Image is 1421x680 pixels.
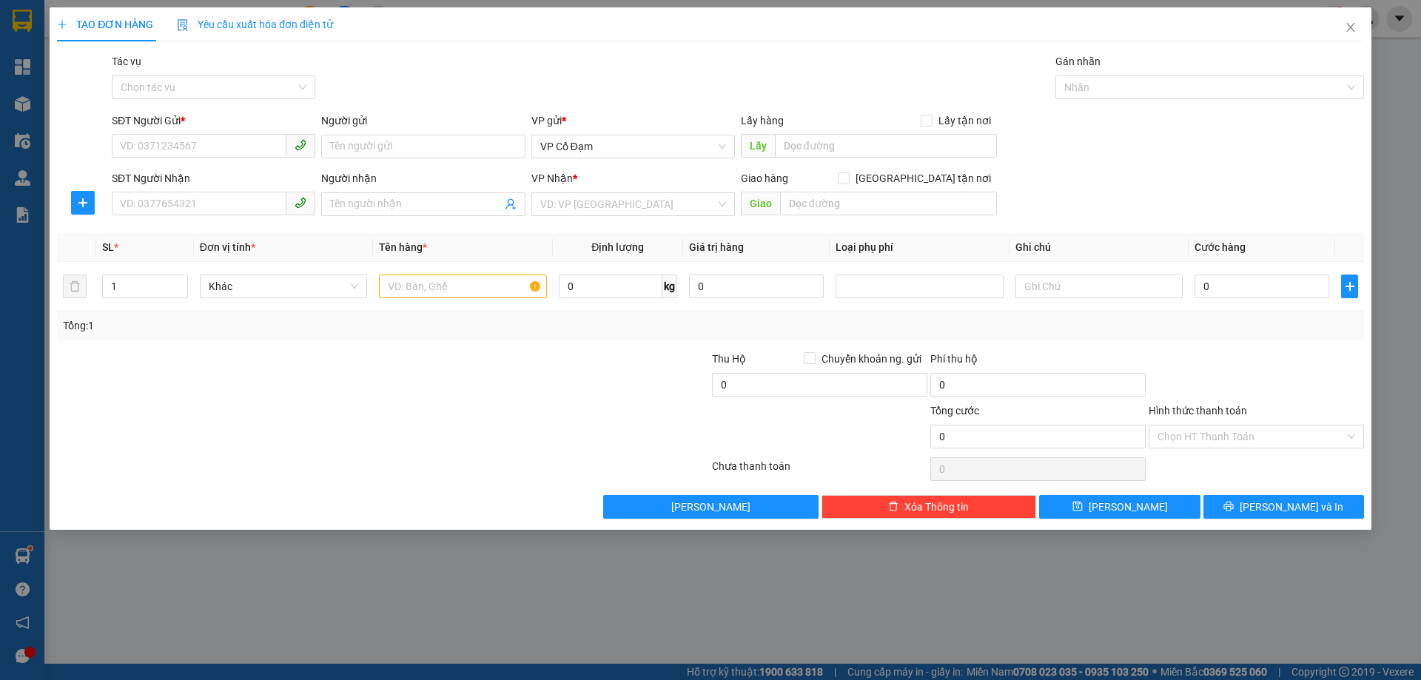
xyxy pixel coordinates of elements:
[775,134,997,158] input: Dọc đường
[1240,499,1343,515] span: [PERSON_NAME] và In
[72,197,94,209] span: plus
[671,499,750,515] span: [PERSON_NAME]
[209,275,358,297] span: Khác
[1345,21,1357,33] span: close
[603,495,819,519] button: [PERSON_NAME]
[177,18,333,30] span: Yêu cầu xuất hóa đơn điện tử
[712,353,746,365] span: Thu Hộ
[689,241,744,253] span: Giá trị hàng
[200,241,255,253] span: Đơn vị tính
[930,351,1146,373] div: Phí thu hộ
[295,197,306,209] span: phone
[540,135,726,158] span: VP Cổ Đạm
[63,317,548,334] div: Tổng: 1
[321,112,525,129] div: Người gửi
[1223,501,1234,513] span: printer
[295,139,306,151] span: phone
[816,351,927,367] span: Chuyển khoản ng. gửi
[888,501,898,513] span: delete
[710,458,929,484] div: Chưa thanh toán
[1203,495,1364,519] button: printer[PERSON_NAME] và In
[57,19,67,30] span: plus
[112,112,315,129] div: SĐT Người Gửi
[102,241,114,253] span: SL
[63,275,87,298] button: delete
[1341,275,1357,298] button: plus
[741,172,788,184] span: Giao hàng
[741,192,780,215] span: Giao
[177,19,189,31] img: icon
[379,275,546,298] input: VD: Bàn, Ghế
[57,18,153,30] span: TẠO ĐƠN HÀNG
[379,241,427,253] span: Tên hàng
[531,112,735,129] div: VP gửi
[1039,495,1200,519] button: save[PERSON_NAME]
[591,241,644,253] span: Định lượng
[741,134,775,158] span: Lấy
[112,55,141,67] label: Tác vụ
[1149,405,1247,417] label: Hình thức thanh toán
[1342,280,1357,292] span: plus
[71,191,95,215] button: plus
[662,275,677,298] span: kg
[505,198,517,210] span: user-add
[741,115,784,127] span: Lấy hàng
[830,233,1009,262] th: Loại phụ phí
[904,499,969,515] span: Xóa Thông tin
[1055,55,1101,67] label: Gán nhãn
[321,170,525,186] div: Người nhận
[1195,241,1246,253] span: Cước hàng
[850,170,997,186] span: [GEOGRAPHIC_DATA] tận nơi
[531,172,573,184] span: VP Nhận
[930,405,979,417] span: Tổng cước
[780,192,997,215] input: Dọc đường
[1072,501,1083,513] span: save
[822,495,1037,519] button: deleteXóa Thông tin
[1010,233,1189,262] th: Ghi chú
[1089,499,1168,515] span: [PERSON_NAME]
[1330,7,1371,49] button: Close
[933,112,997,129] span: Lấy tận nơi
[689,275,824,298] input: 0
[1015,275,1183,298] input: Ghi Chú
[112,170,315,186] div: SĐT Người Nhận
